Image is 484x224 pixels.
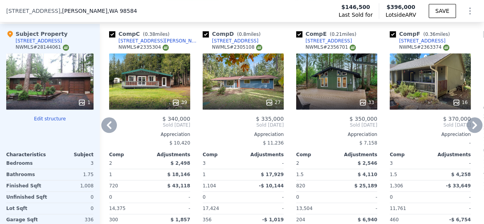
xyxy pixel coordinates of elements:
span: 0.38 [145,32,155,37]
div: Comp [296,152,337,158]
div: Comp [203,152,243,158]
span: ( miles) [140,32,173,37]
span: Last Sold for [339,11,373,19]
span: ( miles) [420,32,453,37]
div: - [245,203,284,214]
span: $ 6,940 [358,217,377,222]
span: $ 4,258 [451,172,471,177]
span: ( miles) [234,32,263,37]
span: 3 [203,161,206,166]
div: Appreciation [203,131,284,138]
div: Bathrooms [6,169,48,180]
div: NWMLS # 28144061 [16,44,69,51]
span: 204 [296,217,305,222]
div: [STREET_ADDRESS] [306,38,352,44]
span: Sold [DATE] [296,122,377,128]
button: SAVE [429,4,456,18]
span: 14,375 [109,206,125,211]
span: 0 [390,194,393,200]
span: $ 335,000 [256,116,284,122]
div: - [390,138,471,148]
span: $ 43,118 [167,183,190,189]
span: $ 4,110 [358,172,377,177]
div: 1.75 [51,169,94,180]
span: -$ 10,144 [259,183,284,189]
div: Bedrooms [6,158,48,169]
div: Adjustments [337,152,377,158]
div: Lot Sqft [6,203,48,214]
div: - [151,203,190,214]
div: 1 [203,169,242,180]
button: Show Options [462,3,478,19]
div: [STREET_ADDRESS][PERSON_NAME] [118,38,200,44]
span: Sold [DATE] [390,122,471,128]
span: $396,000 [387,4,415,10]
span: 2 [109,161,112,166]
div: 0 [51,203,94,214]
div: [STREET_ADDRESS] [399,38,445,44]
div: Comp E [296,30,359,38]
div: NWMLS # 2356701 [306,44,356,51]
img: NWMLS Logo [63,44,69,51]
span: 3 [390,161,393,166]
div: - [338,192,377,203]
button: Edit structure [6,116,94,122]
span: $ 10,420 [170,140,190,146]
span: $ 25,189 [354,183,377,189]
span: $ 340,000 [163,116,190,122]
span: $ 370,000 [443,116,471,122]
span: $ 11,236 [263,140,284,146]
a: [STREET_ADDRESS] [296,38,352,44]
div: 1,008 [51,180,94,191]
span: $ 17,929 [261,172,284,177]
div: Appreciation [390,131,471,138]
span: 0.21 [332,32,342,37]
div: Finished Sqft [6,180,48,191]
a: [STREET_ADDRESS] [390,38,445,44]
div: - [338,203,377,214]
div: Comp F [390,30,453,38]
span: 0 [109,194,112,200]
div: 33 [359,99,374,106]
span: $ 7,158 [359,140,377,146]
span: 0 [296,194,299,200]
div: Adjustments [430,152,471,158]
span: 0.36 [425,32,436,37]
div: NWMLS # 2305108 [212,44,262,51]
div: Adjustments [150,152,190,158]
span: $ 2,546 [358,161,377,166]
span: 13,504 [296,206,313,211]
div: Subject [50,152,94,158]
div: [STREET_ADDRESS] [212,38,258,44]
span: , WA 98584 [108,8,137,14]
img: NWMLS Logo [256,44,262,51]
span: 17,424 [203,206,219,211]
div: NWMLS # 2363374 [399,44,449,51]
span: ( miles) [327,32,359,37]
span: Sold [DATE] [203,122,284,128]
div: NWMLS # 2335304 [118,44,169,51]
span: 1,306 [390,183,403,189]
span: 300 [109,217,118,222]
span: 0.8 [239,32,246,37]
div: Unfinished Sqft [6,192,48,203]
span: Sold [DATE] [109,122,190,128]
div: Characteristics [6,152,50,158]
div: - [245,158,284,169]
img: NWMLS Logo [443,44,449,51]
span: $146,500 [341,3,370,11]
div: 0 [51,192,94,203]
span: $ 1,857 [171,217,190,222]
span: -$ 33,649 [446,183,471,189]
span: [STREET_ADDRESS] [6,7,60,15]
div: 1.5 [296,169,335,180]
div: - [151,192,190,203]
img: NWMLS Logo [163,44,169,51]
span: 460 [390,217,399,222]
span: 0 [203,194,206,200]
img: NWMLS Logo [350,44,356,51]
div: Appreciation [109,131,190,138]
span: $ 350,000 [350,116,377,122]
div: 3 [51,158,94,169]
div: Comp C [109,30,173,38]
